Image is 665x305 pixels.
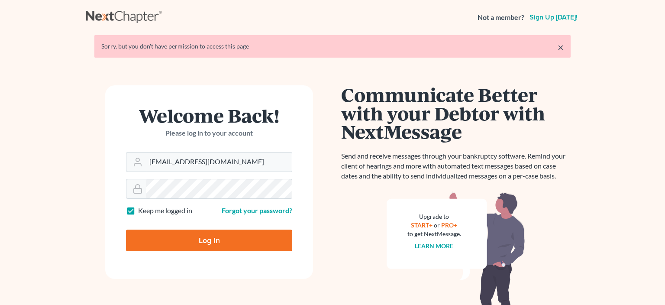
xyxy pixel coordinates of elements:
[478,13,524,23] strong: Not a member?
[558,42,564,52] a: ×
[126,230,292,251] input: Log In
[407,212,461,221] div: Upgrade to
[442,221,458,229] a: PRO+
[341,85,571,141] h1: Communicate Better with your Debtor with NextMessage
[415,242,454,250] a: Learn more
[138,206,192,216] label: Keep me logged in
[126,128,292,138] p: Please log in to your account
[222,206,292,214] a: Forgot your password?
[101,42,564,51] div: Sorry, but you don't have permission to access this page
[528,14,579,21] a: Sign up [DATE]!
[146,152,292,172] input: Email Address
[411,221,433,229] a: START+
[126,106,292,125] h1: Welcome Back!
[434,221,440,229] span: or
[407,230,461,238] div: to get NextMessage.
[341,151,571,181] p: Send and receive messages through your bankruptcy software. Remind your client of hearings and mo...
